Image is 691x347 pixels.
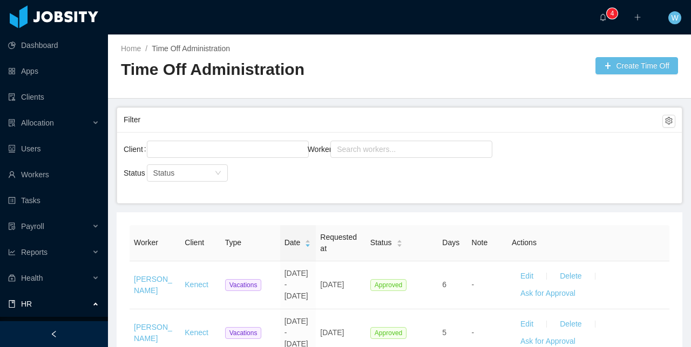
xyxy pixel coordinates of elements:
[8,34,99,56] a: icon: pie-chartDashboard
[134,238,158,247] span: Worker
[396,242,402,246] i: icon: caret-down
[8,248,16,256] i: icon: line-chart
[551,316,590,333] button: Delete
[512,316,542,333] button: Edit
[370,279,407,291] span: Approved
[121,44,141,53] a: Home
[334,143,340,156] input: Worker
[124,169,153,177] label: Status
[21,300,32,308] span: HR
[8,300,16,308] i: icon: book
[551,268,590,285] button: Delete
[8,164,99,185] a: icon: userWorkers
[8,223,16,230] i: icon: file-protect
[21,222,44,231] span: Payroll
[16,319,99,341] a: icon: book
[185,328,208,337] a: Kenect
[8,190,99,211] a: icon: profileTasks
[225,279,262,291] span: Vacations
[472,280,475,289] span: -
[308,145,340,154] label: Worker
[305,239,311,242] i: icon: caret-up
[304,238,311,246] div: Sort
[150,143,156,156] input: Client
[284,237,301,248] span: Date
[225,238,241,247] span: Type
[472,238,488,247] span: Note
[134,275,172,295] a: [PERSON_NAME]
[599,13,607,21] i: icon: bell
[21,274,43,282] span: Health
[284,269,308,300] span: [DATE] - [DATE]
[185,280,208,289] a: Kenect
[152,44,230,53] a: Time Off Administration
[145,44,147,53] span: /
[607,8,618,19] sup: 4
[396,238,403,246] div: Sort
[8,138,99,159] a: icon: robotUsers
[662,115,675,128] button: icon: setting
[134,323,172,343] a: [PERSON_NAME]
[21,248,48,256] span: Reports
[442,280,446,289] span: 6
[121,59,399,81] h2: Time Off Administration
[370,327,407,339] span: Approved
[595,57,678,74] button: icon: plusCreate Time Off
[21,119,54,127] span: Allocation
[671,11,678,24] span: W
[512,285,584,302] button: Ask for Approval
[370,237,392,248] span: Status
[472,328,475,337] span: -
[611,8,614,19] p: 4
[337,144,476,155] div: Search workers...
[512,238,537,247] span: Actions
[320,233,357,253] span: Requested at
[8,60,99,82] a: icon: appstoreApps
[225,327,262,339] span: Vacations
[512,268,542,285] button: Edit
[124,110,662,130] div: Filter
[320,328,344,337] span: [DATE]
[8,274,16,282] i: icon: medicine-box
[442,328,446,337] span: 5
[396,239,402,242] i: icon: caret-up
[305,242,311,246] i: icon: caret-down
[215,170,221,177] i: icon: down
[8,119,16,127] i: icon: solution
[8,86,99,108] a: icon: auditClients
[185,238,204,247] span: Client
[153,169,175,177] span: Status
[634,13,641,21] i: icon: plus
[124,145,151,154] label: Client
[320,280,344,289] span: [DATE]
[442,238,459,247] span: Days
